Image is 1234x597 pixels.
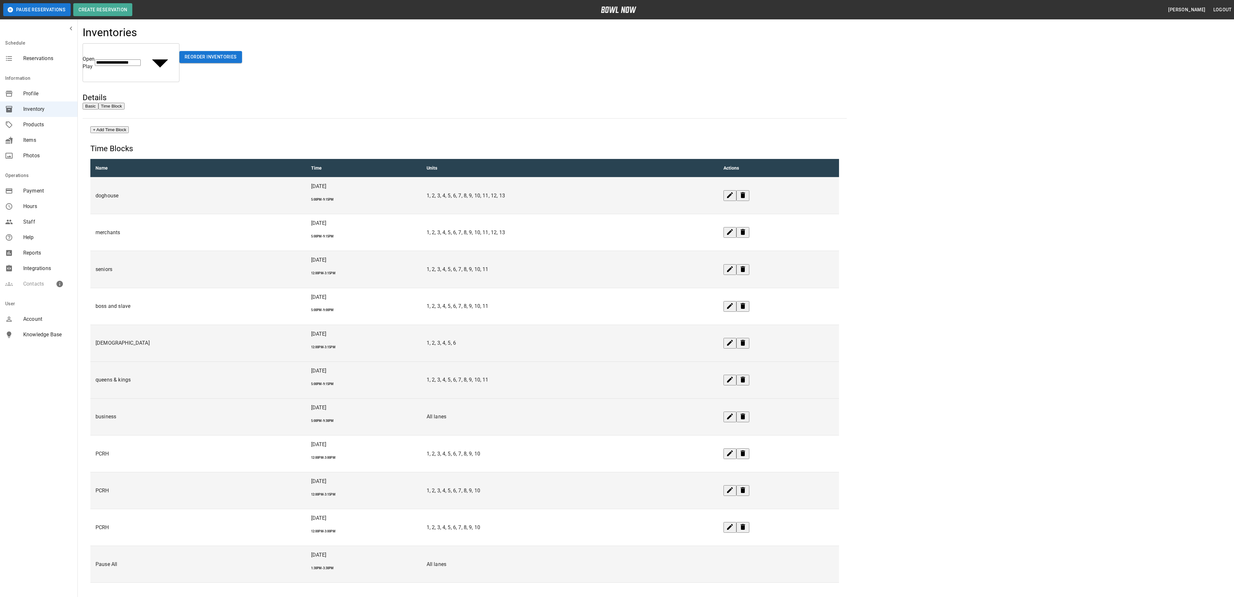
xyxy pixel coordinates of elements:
button: edit [723,448,736,459]
p: 1, 2, 3, 4, 5, 6, 7, 8, 9, 10, 11, 12, 13 [427,192,713,200]
span: Inventory [23,105,72,113]
button: edit [723,375,736,385]
p: [DATE] [311,367,416,375]
h6: 5:00PM-9:15PM [311,234,416,238]
button: Create Reservation [73,3,132,16]
p: All lanes [427,560,713,568]
h5: Details [83,92,847,103]
h6: 12:00PM-3:00PM [311,529,416,533]
p: [DATE] [311,441,416,448]
span: Photos [23,152,72,160]
p: PCRH [96,524,301,531]
button: remove [736,301,749,312]
img: logo [601,6,636,13]
h6: 5:00PM-9:00PM [311,308,416,312]
span: Reservations [23,55,72,62]
h6: 12:00PM-3:15PM [311,492,416,497]
button: edit [723,412,736,422]
h4: Inventories [83,26,137,39]
button: remove [736,485,749,496]
p: boss and slave [96,302,301,310]
button: remove [736,190,749,201]
button: remove [736,375,749,385]
p: 1, 2, 3, 4, 5, 6, 7, 8, 9, 10, 11, 12, 13 [427,229,713,236]
p: [DEMOGRAPHIC_DATA] [96,339,301,347]
h6: 12:00PM-3:00PM [311,456,416,460]
p: 1, 2, 3, 4, 5, 6 [427,339,713,347]
button: edit [723,522,736,533]
button: remove [736,448,749,459]
button: edit [723,264,736,275]
table: sticky table [90,159,839,583]
div: Open Play [83,55,95,70]
p: [DATE] [311,219,416,227]
button: [PERSON_NAME] [1166,4,1208,16]
span: Staff [23,218,72,226]
p: [DATE] [311,404,416,412]
button: Pause Reservations [3,3,71,16]
p: doghouse [96,192,301,200]
p: PCRH [96,450,301,458]
button: remove [736,412,749,422]
p: queens & kings [96,376,301,384]
span: Knowledge Base [23,331,72,339]
p: All lanes [427,413,713,421]
span: Account [23,315,72,323]
button: remove [736,522,749,533]
span: Profile [23,90,72,98]
button: edit [723,485,736,496]
p: business [96,413,301,421]
span: Hours [23,203,72,210]
p: 1, 2, 3, 4, 5, 6, 7, 8, 9, 10, 11 [427,266,713,273]
span: Integrations [23,265,72,272]
h5: Time Blocks [90,143,839,154]
button: remove [736,264,749,275]
p: 1, 2, 3, 4, 5, 6, 7, 8, 9, 10 [427,524,713,531]
p: seniors [96,266,301,273]
th: Actions [718,159,839,177]
p: 1, 2, 3, 4, 5, 6, 7, 8, 9, 10 [427,450,713,458]
button: + Add Time Block [90,126,129,133]
button: edit [723,338,736,349]
button: Logout [1211,4,1234,16]
p: [DATE] [311,293,416,301]
p: [DATE] [311,551,416,559]
button: Time Block [98,103,125,110]
p: [DATE] [311,256,416,264]
p: [DATE] [311,477,416,485]
span: Help [23,234,72,241]
button: edit [723,227,736,238]
h6: 5:00PM-9:30PM [311,419,416,423]
button: Basic [83,103,98,110]
div: basic tabs example [83,103,125,110]
h6: 5:00PM-9:15PM [311,382,416,386]
span: Reports [23,249,72,257]
span: Items [23,136,72,144]
button: Reorder Inventories [179,51,242,63]
p: 1, 2, 3, 4, 5, 6, 7, 8, 9, 10, 11 [427,376,713,384]
button: edit [723,301,736,312]
th: Name [90,159,306,177]
p: 1, 2, 3, 4, 5, 6, 7, 8, 9, 10 [427,487,713,495]
p: 1, 2, 3, 4, 5, 6, 7, 8, 9, 10, 11 [427,302,713,310]
button: remove [736,227,749,238]
p: [DATE] [311,183,416,190]
h6: 12:00PM-3:15PM [311,271,416,275]
button: edit [723,190,736,201]
p: [DATE] [311,514,416,522]
th: Units [421,159,718,177]
h6: 1:30PM-3:30PM [311,566,416,570]
p: merchants [96,229,301,236]
p: Pause All [96,560,301,568]
h6: 12:00PM-3:15PM [311,345,416,349]
button: remove [736,338,749,349]
h6: 5:00PM-9:15PM [311,197,416,202]
span: Products [23,121,72,129]
p: [DATE] [311,330,416,338]
p: PCRH [96,487,301,495]
th: Time [306,159,421,177]
span: Payment [23,187,72,195]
